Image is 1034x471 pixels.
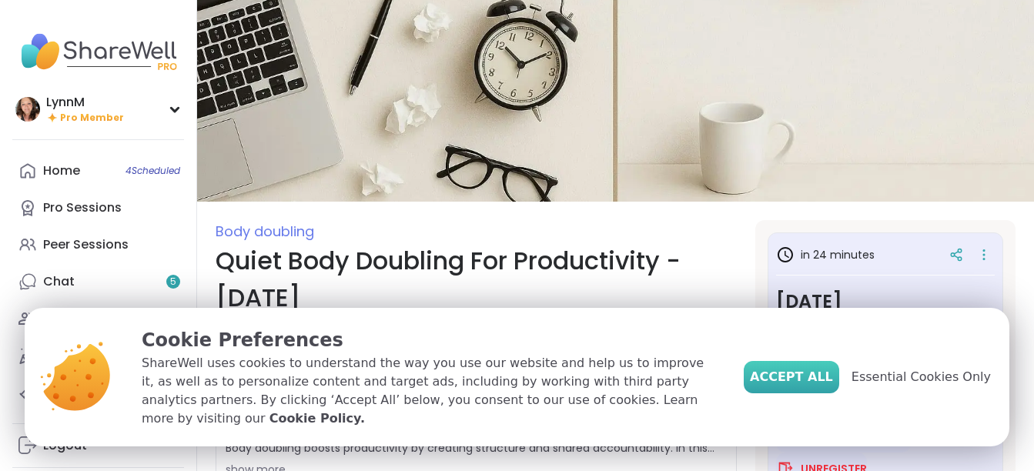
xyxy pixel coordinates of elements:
div: Home [43,162,80,179]
h3: in 24 minutes [776,246,875,264]
a: Pro Sessions [12,189,184,226]
span: Body doubling [216,222,314,241]
span: 5 [170,276,176,289]
a: Friends [12,300,184,337]
div: LynnM [46,94,124,111]
a: Chat5 [12,263,184,300]
p: Cookie Preferences [142,326,719,354]
div: Peer Sessions [43,236,129,253]
img: ShareWell Nav Logo [12,25,184,78]
span: 4 Scheduled [125,165,180,177]
img: LynnM [15,97,40,122]
a: Peer Sessions [12,226,184,263]
span: Essential Cookies Only [852,368,991,386]
span: Accept All [750,368,833,386]
div: Chat [43,273,75,290]
div: Pro Sessions [43,199,122,216]
a: Home4Scheduled [12,152,184,189]
h3: [DATE] [776,288,995,316]
p: ShareWell uses cookies to understand the way you use our website and help us to improve it, as we... [142,354,719,428]
a: Cookie Policy. [269,409,365,428]
span: Pro Member [60,112,124,125]
button: Accept All [744,361,839,393]
h1: Quiet Body Doubling For Productivity - [DATE] [216,242,737,316]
